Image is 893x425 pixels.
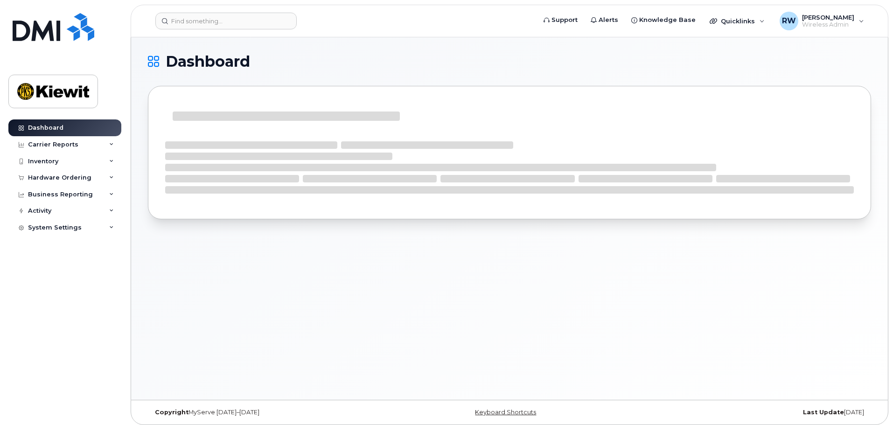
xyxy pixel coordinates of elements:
span: Dashboard [166,55,250,69]
strong: Last Update [803,409,844,416]
iframe: Messenger Launcher [852,384,886,418]
a: Keyboard Shortcuts [475,409,536,416]
div: MyServe [DATE]–[DATE] [148,409,389,416]
strong: Copyright [155,409,188,416]
div: [DATE] [630,409,871,416]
